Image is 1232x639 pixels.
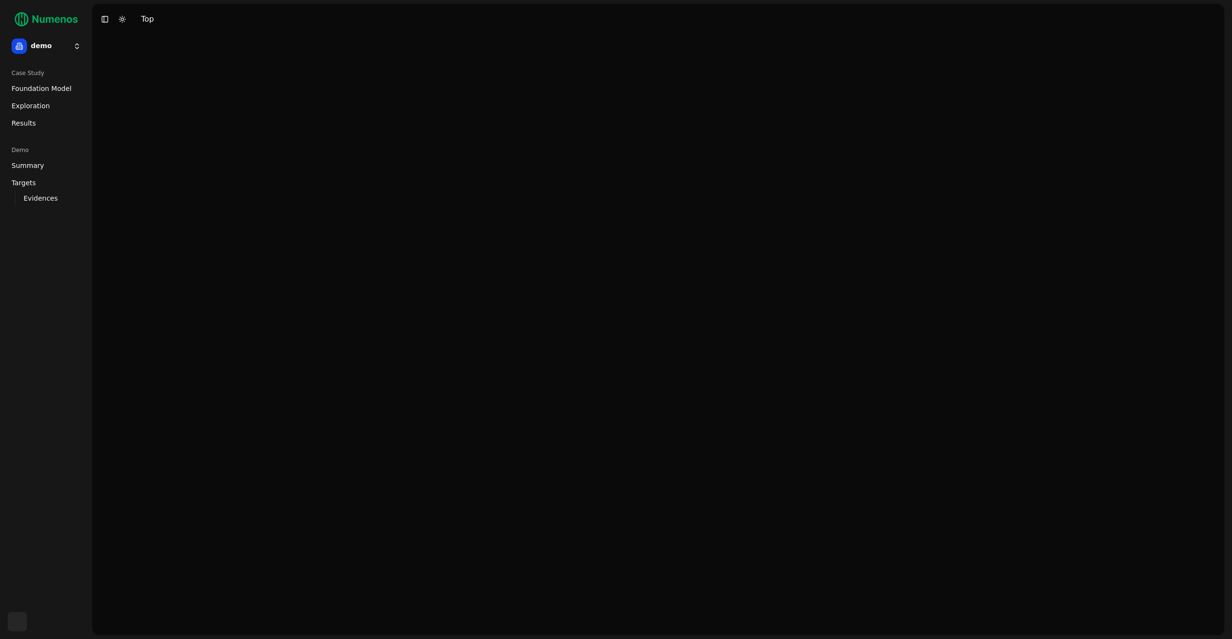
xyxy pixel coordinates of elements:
img: Numenos [8,8,85,31]
button: Toggle Dark Mode [115,13,129,26]
a: Exploration [8,98,85,114]
button: Toggle Sidebar [98,13,112,26]
span: Foundation Model [12,84,72,93]
div: Top [141,13,154,25]
a: Results [8,115,85,131]
span: Targets [12,178,36,188]
span: Summary [12,161,44,170]
a: Summary [8,158,85,173]
span: Exploration [12,101,50,111]
span: demo [31,42,69,51]
div: Case Study [8,65,85,81]
span: Results [12,118,36,128]
a: Evidences [20,192,73,205]
span: Evidences [24,193,58,203]
a: Foundation Model [8,81,85,96]
button: demo [8,35,85,58]
a: Targets [8,175,85,191]
div: Demo [8,142,85,158]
